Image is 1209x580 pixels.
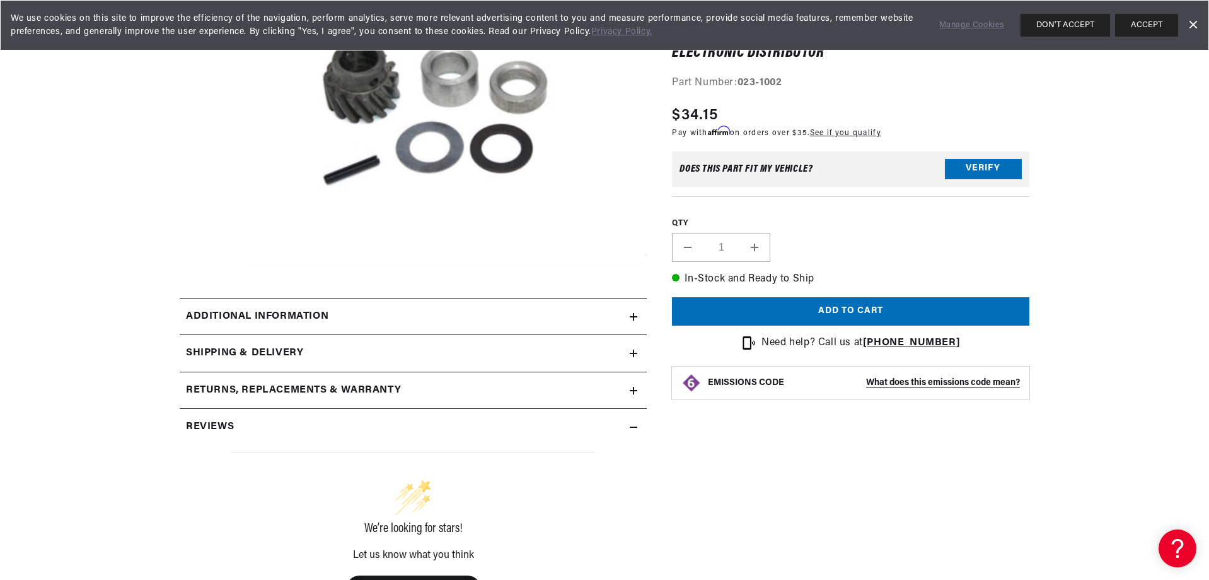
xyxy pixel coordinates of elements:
[863,338,960,348] a: [PHONE_NUMBER]
[866,378,1020,388] strong: What does this emissions code mean?
[180,409,647,446] summary: Reviews
[231,523,595,535] div: We’re looking for stars!
[672,34,1029,60] h1: PerTronix 023-1002 Gear Kit for PerTronix Industrial Electronic Distributor
[680,164,813,174] div: Does This part fit My vehicle?
[186,309,328,325] h2: Additional information
[672,271,1029,288] p: In-Stock and Ready to Ship
[708,126,730,136] span: Affirm
[1115,14,1178,37] button: ACCEPT
[186,345,303,362] h2: Shipping & Delivery
[939,19,1004,32] a: Manage Cookies
[11,12,922,38] span: We use cookies on this site to improve the efficiency of the navigation, perform analytics, serve...
[672,127,881,139] p: Pay with on orders over $35.
[231,550,595,560] div: Let us know what you think
[810,129,881,137] a: See if you qualify - Learn more about Affirm Financing (opens in modal)
[180,335,647,372] summary: Shipping & Delivery
[1183,16,1202,35] a: Dismiss Banner
[180,1,647,273] media-gallery: Gallery Viewer
[738,78,782,88] strong: 023-1002
[672,104,718,127] span: $34.15
[180,299,647,335] summary: Additional information
[180,372,647,409] summary: Returns, Replacements & Warranty
[591,27,652,37] a: Privacy Policy.
[708,378,784,388] strong: EMISSIONS CODE
[1021,14,1110,37] button: DON'T ACCEPT
[945,159,1022,179] button: Verify
[186,382,401,399] h2: Returns, Replacements & Warranty
[672,218,1029,229] label: QTY
[672,75,1029,92] div: Part Number:
[672,297,1029,326] button: Add to cart
[186,419,234,435] h2: Reviews
[761,335,960,352] p: Need help? Call us at
[681,373,702,393] img: Emissions code
[708,377,1020,389] button: EMISSIONS CODEWhat does this emissions code mean?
